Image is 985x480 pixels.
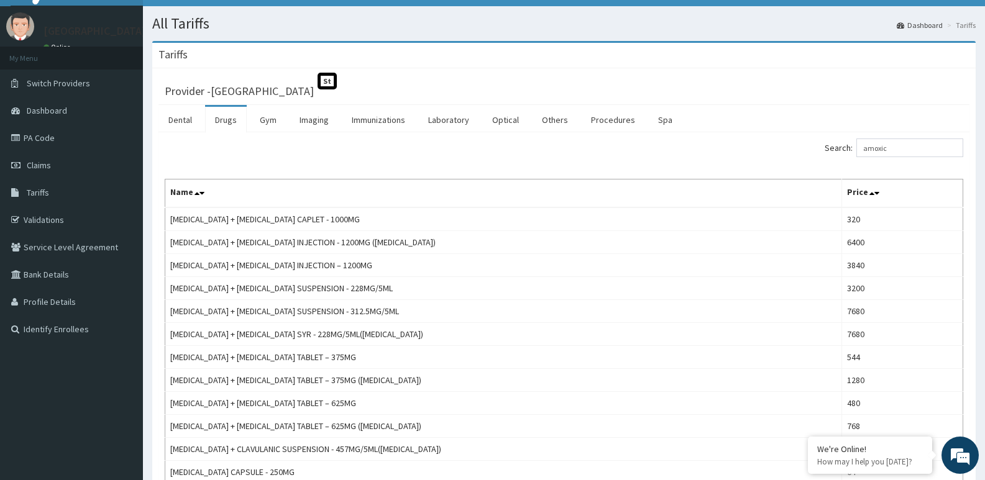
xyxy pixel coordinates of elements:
[842,207,963,231] td: 320
[842,392,963,415] td: 480
[842,415,963,438] td: 768
[165,207,842,231] td: [MEDICAL_DATA] + [MEDICAL_DATA] CAPLET - 1000MG
[65,70,209,86] div: Chat with us now
[532,107,578,133] a: Others
[27,187,49,198] span: Tariffs
[817,456,923,467] p: How may I help you today?
[856,138,963,157] input: Search:
[817,443,923,455] div: We're Online!
[165,392,842,415] td: [MEDICAL_DATA] + [MEDICAL_DATA] TABLET – 625MG
[842,254,963,277] td: 3840
[842,179,963,208] th: Price
[165,346,842,369] td: [MEDICAL_DATA] + [MEDICAL_DATA] TABLET – 375MG
[842,369,963,392] td: 1280
[825,138,963,157] label: Search:
[27,160,51,171] span: Claims
[842,300,963,323] td: 7680
[842,277,963,300] td: 3200
[944,20,976,30] li: Tariffs
[165,369,842,392] td: [MEDICAL_DATA] + [MEDICAL_DATA] TABLET – 375MG ([MEDICAL_DATA])
[897,20,943,30] a: Dashboard
[418,107,479,133] a: Laboratory
[842,231,963,254] td: 6400
[158,49,188,60] h3: Tariffs
[152,16,976,32] h1: All Tariffs
[342,107,415,133] a: Immunizations
[648,107,682,133] a: Spa
[165,415,842,438] td: [MEDICAL_DATA] + [MEDICAL_DATA] TABLET – 625MG ([MEDICAL_DATA])
[165,438,842,461] td: [MEDICAL_DATA] + CLAVULANIC SUSPENSION - 457MG/5ML([MEDICAL_DATA])
[318,73,337,89] span: St
[44,25,146,37] p: [GEOGRAPHIC_DATA]
[482,107,529,133] a: Optical
[205,107,247,133] a: Drugs
[250,107,286,133] a: Gym
[27,78,90,89] span: Switch Providers
[165,254,842,277] td: [MEDICAL_DATA] + [MEDICAL_DATA] INJECTION – 1200MG
[842,346,963,369] td: 544
[6,12,34,40] img: User Image
[44,43,73,52] a: Online
[158,107,202,133] a: Dental
[27,105,67,116] span: Dashboard
[204,6,234,36] div: Minimize live chat window
[581,107,645,133] a: Procedures
[165,86,314,97] h3: Provider - [GEOGRAPHIC_DATA]
[165,231,842,254] td: [MEDICAL_DATA] + [MEDICAL_DATA] INJECTION - 1200MG ([MEDICAL_DATA])
[842,323,963,346] td: 7680
[165,300,842,323] td: [MEDICAL_DATA] + [MEDICAL_DATA] SUSPENSION - 312.5MG/5ML
[165,323,842,346] td: [MEDICAL_DATA] + [MEDICAL_DATA] SYR - 228MG/5ML([MEDICAL_DATA])
[290,107,339,133] a: Imaging
[165,179,842,208] th: Name
[165,277,842,300] td: [MEDICAL_DATA] + [MEDICAL_DATA] SUSPENSION - 228MG/5ML
[23,62,50,93] img: d_794563401_company_1708531726252_794563401
[72,156,172,282] span: We're online!
[6,339,237,383] textarea: Type your message and hit 'Enter'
